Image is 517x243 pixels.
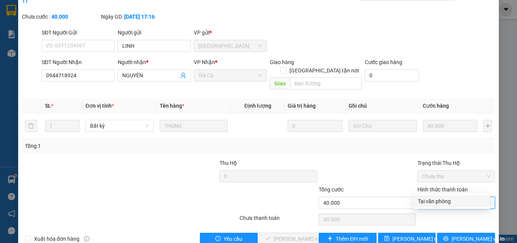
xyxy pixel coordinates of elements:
[42,58,115,66] div: SĐT Người Nhận
[224,235,242,243] span: Yêu cầu
[101,13,179,21] div: Ngày GD:
[417,187,468,193] label: Hình thức thanh toán
[422,171,491,182] span: Chưa thu
[336,235,368,243] span: Thêm ĐH mới
[346,99,420,113] th: Ghi chú
[423,120,477,132] input: 0
[417,159,495,167] div: Trạng thái Thu Hộ
[25,142,200,150] div: Tổng: 1
[349,120,417,132] input: Ghi Chú
[239,214,318,227] div: Chưa thanh toán
[418,197,486,205] div: Tại văn phòng
[443,236,448,242] span: printer
[160,103,184,109] span: Tên hàng
[287,66,362,75] span: [GEOGRAPHIC_DATA] tận nơi
[160,120,228,132] input: VD: Bàn, Ghế
[180,72,186,78] span: user-add
[118,28,191,37] div: Người gửi
[483,120,492,132] button: plus
[194,28,267,37] div: VP gửi
[288,120,342,132] input: 0
[198,40,262,52] span: Sài Gòn
[25,120,37,132] button: delete
[290,77,362,89] input: Dọc đường
[327,236,333,242] span: plus
[423,103,449,109] span: Cước hàng
[198,70,262,81] span: Trà Cú
[86,103,114,109] span: Đơn vị tính
[365,69,419,82] input: Cước giao hàng
[392,235,453,243] span: [PERSON_NAME] thay đổi
[118,58,191,66] div: Người nhận
[319,187,344,193] span: Tổng cước
[288,103,316,109] span: Giá trị hàng
[365,59,402,65] label: Cước giao hàng
[90,120,149,132] span: Bất kỳ
[42,28,115,37] div: SĐT Người Gửi
[124,14,155,20] b: [DATE] 17:16
[244,103,271,109] span: Định lượng
[51,14,68,20] b: 40.000
[194,59,215,65] span: VP Nhận
[384,236,389,242] span: save
[220,160,237,166] span: Thu Hộ
[22,13,100,21] div: Chưa cước :
[215,236,221,242] span: exclamation-circle
[84,236,89,241] span: info-circle
[270,77,290,89] span: Giao
[270,59,294,65] span: Giao hàng
[45,103,51,109] span: SL
[31,235,83,243] span: Xuất hóa đơn hàng
[452,235,505,243] span: [PERSON_NAME] và In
